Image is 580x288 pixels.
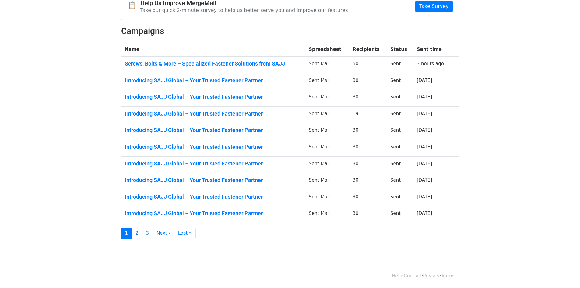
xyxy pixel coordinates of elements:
a: Introducing SAJJ Global – Your Trusted Fastener Partner [125,160,302,167]
td: Sent [387,90,413,107]
th: Sent time [413,42,451,57]
h2: Campaigns [121,26,459,36]
a: Help [392,273,402,279]
td: Sent Mail [305,206,349,223]
a: Screws, Bolts & More – Specialized Fastener Solutions from SAJJ [125,60,302,67]
td: Sent [387,206,413,223]
a: Contact [404,273,421,279]
td: Sent [387,140,413,157]
a: Introducing SAJJ Global – Your Trusted Fastener Partner [125,177,302,183]
td: 30 [349,156,387,173]
a: [DATE] [417,111,432,116]
a: [DATE] [417,94,432,100]
td: Sent [387,173,413,190]
a: Introducing SAJJ Global – Your Trusted Fastener Partner [125,210,302,217]
a: Introducing SAJJ Global – Your Trusted Fastener Partner [125,127,302,133]
td: Sent Mail [305,156,349,173]
td: 30 [349,73,387,90]
td: 30 [349,190,387,206]
td: 30 [349,90,387,107]
td: Sent [387,123,413,140]
a: 2 [132,228,142,239]
iframe: Chat Widget [550,259,580,288]
td: Sent Mail [305,90,349,107]
a: Introducing SAJJ Global – Your Trusted Fastener Partner [125,77,302,84]
a: [DATE] [417,211,432,216]
td: 30 [349,123,387,140]
div: 聊天小工具 [550,259,580,288]
td: 30 [349,140,387,157]
th: Status [387,42,413,57]
td: Sent [387,57,413,73]
span: 📋 [128,1,140,10]
a: Introducing SAJJ Global – Your Trusted Fastener Partner [125,144,302,150]
a: Introducing SAJJ Global – Your Trusted Fastener Partner [125,194,302,200]
th: Spreadsheet [305,42,349,57]
a: Introducing SAJJ Global – Your Trusted Fastener Partner [125,94,302,100]
th: Name [121,42,305,57]
a: Next › [153,228,174,239]
a: Terms [441,273,454,279]
a: [DATE] [417,144,432,150]
a: Introducing SAJJ Global – Your Trusted Fastener Partner [125,110,302,117]
td: 30 [349,206,387,223]
td: Sent Mail [305,106,349,123]
a: [DATE] [417,177,432,183]
td: Sent [387,190,413,206]
td: Sent [387,106,413,123]
td: 19 [349,106,387,123]
p: Take our quick 2-minute survey to help us better serve you and improve our features [140,7,348,13]
th: Recipients [349,42,387,57]
a: Privacy [423,273,439,279]
a: [DATE] [417,78,432,83]
td: Sent [387,156,413,173]
a: [DATE] [417,127,432,133]
td: Sent [387,73,413,90]
td: 50 [349,57,387,73]
td: Sent Mail [305,57,349,73]
td: Sent Mail [305,173,349,190]
td: 30 [349,173,387,190]
td: Sent Mail [305,190,349,206]
a: Take Survey [415,1,452,12]
a: 1 [121,228,132,239]
a: 3 [142,228,153,239]
a: [DATE] [417,194,432,200]
td: Sent Mail [305,73,349,90]
a: 3 hours ago [417,61,444,66]
a: [DATE] [417,161,432,166]
td: Sent Mail [305,123,349,140]
a: Last » [174,228,196,239]
td: Sent Mail [305,140,349,157]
